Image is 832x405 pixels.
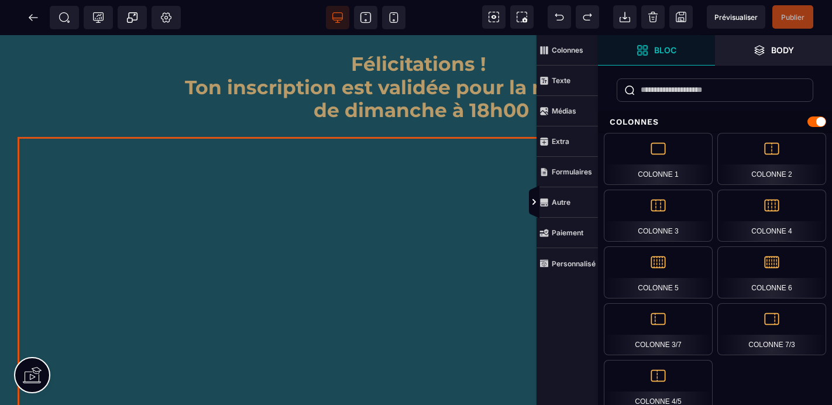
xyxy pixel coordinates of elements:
span: Retour [22,6,45,29]
span: Autre [537,187,598,218]
span: Réglages Body [160,12,172,23]
span: Personnalisé [537,248,598,279]
strong: Colonnes [552,46,583,54]
div: Colonne 3 [604,190,713,242]
span: Ouvrir les calques [715,35,832,66]
span: Tracking [92,12,104,23]
span: Code de suivi [84,6,113,29]
span: Publier [781,13,805,22]
strong: Médias [552,107,576,115]
div: Colonne 7/3 [717,303,826,355]
span: Rétablir [576,5,599,29]
span: Extra [537,126,598,157]
strong: Paiement [552,228,583,237]
span: Voir les composants [482,5,506,29]
span: Aperçu [707,5,765,29]
span: Popup [126,12,138,23]
strong: Texte [552,76,570,85]
div: Colonne 2 [717,133,826,185]
span: Enregistrer [669,5,693,29]
strong: Autre [552,198,570,207]
span: Voir bureau [326,6,349,29]
span: Favicon [152,6,181,29]
span: Métadata SEO [50,6,79,29]
span: Médias [537,96,598,126]
div: Colonne 6 [717,246,826,298]
strong: Extra [552,137,569,146]
span: Voir mobile [382,6,405,29]
strong: Body [771,46,794,54]
strong: Personnalisé [552,259,596,268]
h1: Félicitations ! Ton inscription est validée pour la masterclass de dimanche à 18h00 [35,18,807,93]
span: Texte [537,66,598,96]
strong: Formulaires [552,167,592,176]
span: Capture d'écran [510,5,534,29]
span: Prévisualiser [714,13,758,22]
span: Créer une alerte modale [118,6,147,29]
span: Paiement [537,218,598,248]
span: Formulaires [537,157,598,187]
span: Enregistrer le contenu [772,5,813,29]
span: Colonnes [537,35,598,66]
span: SEO [59,12,70,23]
span: Nettoyage [641,5,665,29]
strong: Bloc [654,46,676,54]
span: Voir tablette [354,6,377,29]
div: Colonne 1 [604,133,713,185]
div: Colonne 4 [717,190,826,242]
div: Colonnes [598,111,832,133]
div: Colonne 3/7 [604,303,713,355]
span: Ouvrir les blocs [598,35,715,66]
span: Défaire [548,5,571,29]
span: Afficher les vues [598,185,610,220]
div: Colonne 5 [604,246,713,298]
span: Importer [613,5,637,29]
